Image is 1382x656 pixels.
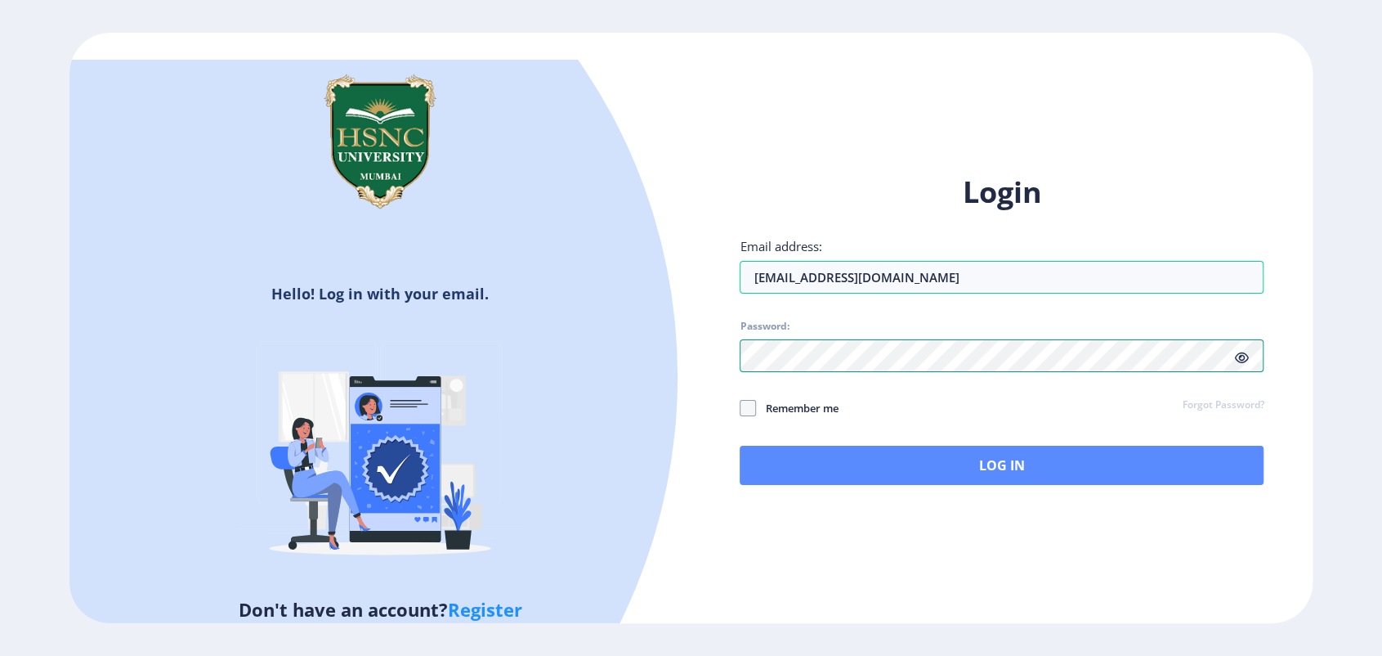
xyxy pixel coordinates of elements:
[756,398,838,418] span: Remember me
[740,173,1263,212] h1: Login
[298,60,462,223] img: hsnc.png
[1182,398,1263,413] a: Forgot Password?
[740,261,1263,294] input: Email address
[237,310,523,596] img: Verified-rafiki.svg
[448,597,522,622] a: Register
[740,238,821,254] label: Email address:
[82,596,679,622] h5: Don't have an account?
[740,446,1263,485] button: Log In
[740,320,789,333] label: Password:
